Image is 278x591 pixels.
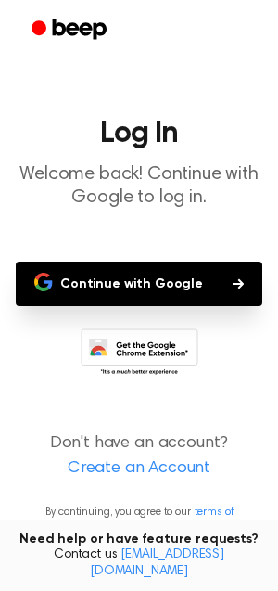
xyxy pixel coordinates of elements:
[19,12,123,48] a: Beep
[15,119,263,148] h1: Log In
[15,431,263,482] p: Don't have an account?
[15,504,263,554] p: By continuing, you agree to our and , and you opt in to receive emails from us.
[19,456,259,482] a: Create an Account
[90,548,224,578] a: [EMAIL_ADDRESS][DOMAIN_NAME]
[11,547,267,580] span: Contact us
[16,262,262,306] button: Continue with Google
[15,163,263,210] p: Welcome back! Continue with Google to log in.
